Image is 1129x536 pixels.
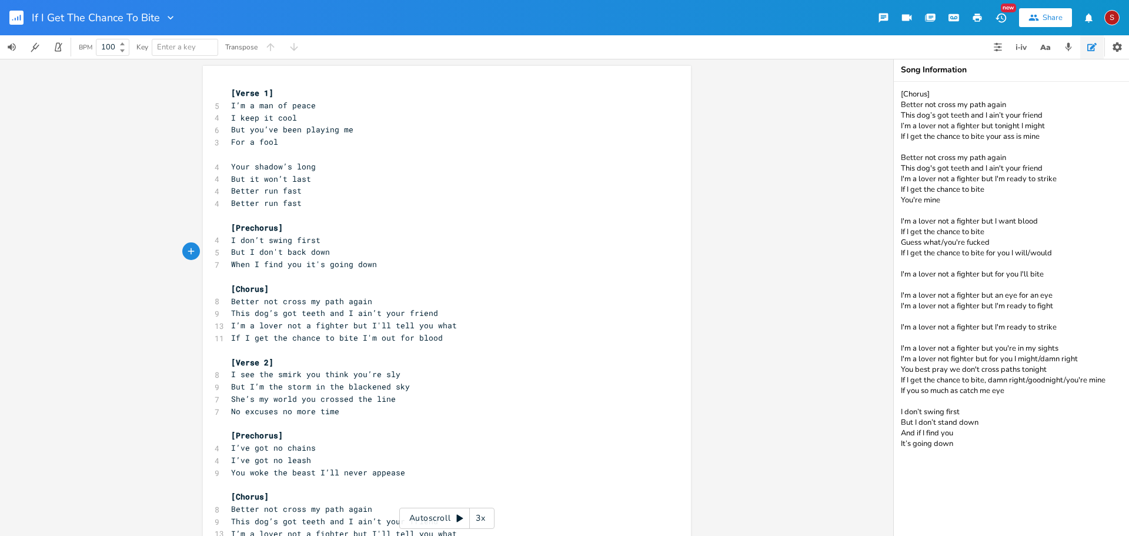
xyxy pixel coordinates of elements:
[231,137,278,147] span: For a fool
[231,185,302,196] span: Better run fast
[231,381,410,392] span: But I’m the storm in the blackened sky
[231,320,457,331] span: I’m a lover not a fighter but I'll tell you what
[231,284,269,294] span: [Chorus]
[231,161,316,172] span: Your shadow’s long
[231,369,400,379] span: I see the smirk you think you’re sly
[470,508,491,529] div: 3x
[231,491,269,502] span: [Chorus]
[157,42,196,52] span: Enter a key
[225,44,258,51] div: Transpose
[79,44,92,51] div: BPM
[231,357,273,368] span: [Verse 2]
[136,44,148,51] div: Key
[231,308,438,318] span: This dog’s got teeth and I ain’t your friend
[231,222,283,233] span: [Prechorus]
[231,296,372,307] span: Better not cross my path again
[231,332,443,343] span: If I get the chance to bite I'm out for blood
[231,198,302,208] span: Better run fast
[231,124,353,135] span: But you’ve been playing me
[1043,12,1063,23] div: Share
[231,516,438,527] span: This dog’s got teeth and I ain’t your friend
[231,442,316,453] span: I’ve got no chains
[231,100,316,111] span: I’m a man of peace
[231,504,372,514] span: Better not cross my path again
[231,112,297,123] span: I keep it cool
[231,174,311,184] span: But it won’t last
[399,508,495,529] div: Autoscroll
[1019,8,1072,27] button: Share
[894,82,1129,536] textarea: [Chorus] Better not cross my path again This dog’s got teeth and I ain’t your friend I’m a lover ...
[1001,4,1016,12] div: New
[231,406,339,417] span: No excuses no more time
[1104,4,1120,31] button: S
[231,455,311,465] span: I’ve got no leash
[231,88,273,98] span: [Verse 1]
[231,259,377,269] span: When I find you it's going down
[231,394,396,404] span: She’s my world you crossed the line
[231,467,405,478] span: You woke the beast I’ll never appease
[231,247,330,257] span: But I don't back down
[231,235,320,245] span: I don’t swing first
[1104,10,1120,25] div: Scott Owen
[989,7,1013,28] button: New
[32,12,160,23] span: If I Get The Chance To Bite
[901,66,1122,74] div: Song Information
[231,430,283,441] span: [Prechorus]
